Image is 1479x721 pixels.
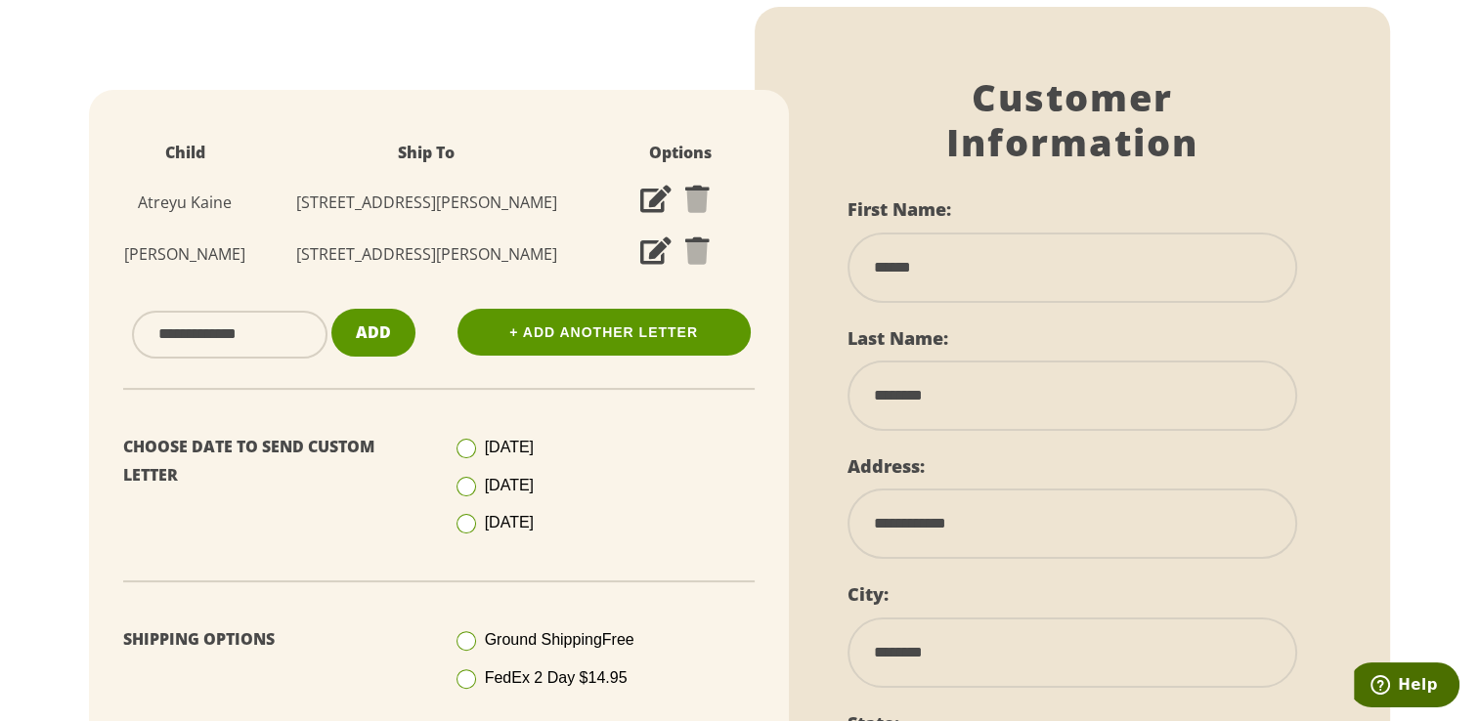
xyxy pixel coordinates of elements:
[602,631,634,648] span: Free
[261,129,590,177] th: Ship To
[109,129,262,177] th: Child
[457,309,751,356] a: + Add Another Letter
[123,433,424,489] p: Choose Date To Send Custom Letter
[485,514,534,530] span: [DATE]
[261,177,590,229] td: [STREET_ADDRESS][PERSON_NAME]
[109,229,262,280] td: [PERSON_NAME]
[591,129,769,177] th: Options
[485,631,634,648] span: Ground Shipping
[848,75,1298,164] h1: Customer Information
[848,197,951,221] label: First Name:
[1354,662,1459,711] iframe: Opens a widget where you can find more information
[261,229,590,280] td: [STREET_ADDRESS][PERSON_NAME]
[485,477,534,493] span: [DATE]
[331,309,415,357] button: Add
[848,454,925,478] label: Address:
[848,326,948,350] label: Last Name:
[109,177,262,229] td: Atreyu Kaine
[123,625,424,654] p: Shipping Options
[485,439,534,455] span: [DATE]
[485,669,628,686] span: FedEx 2 Day $14.95
[848,582,889,606] label: City:
[356,321,391,343] span: Add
